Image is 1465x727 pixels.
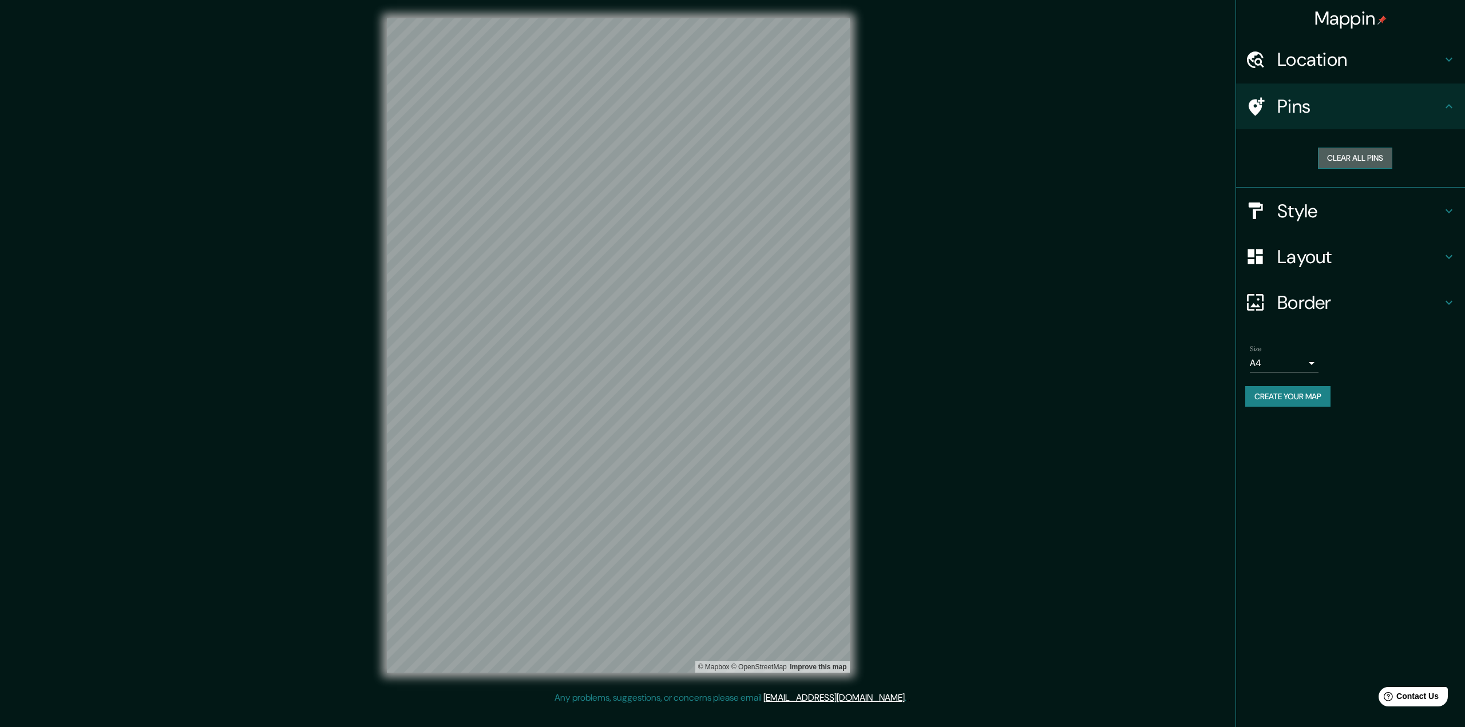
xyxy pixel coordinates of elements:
[1236,84,1465,129] div: Pins
[790,663,846,671] a: Map feedback
[1250,344,1262,353] label: Size
[1363,682,1452,714] iframe: Help widget launcher
[1236,280,1465,325] div: Border
[763,692,905,704] a: [EMAIL_ADDRESS][DOMAIN_NAME]
[1250,354,1318,372] div: A4
[1277,245,1442,268] h4: Layout
[908,691,910,705] div: .
[1277,200,1442,223] h4: Style
[1318,148,1392,169] button: Clear all pins
[1236,234,1465,280] div: Layout
[906,691,908,705] div: .
[387,18,850,673] canvas: Map
[1377,15,1387,25] img: pin-icon.png
[698,663,730,671] a: Mapbox
[1236,37,1465,82] div: Location
[1277,95,1442,118] h4: Pins
[1277,291,1442,314] h4: Border
[1277,48,1442,71] h4: Location
[1236,188,1465,234] div: Style
[1245,386,1331,407] button: Create your map
[731,663,787,671] a: OpenStreetMap
[1314,7,1387,30] h4: Mappin
[555,691,906,705] p: Any problems, suggestions, or concerns please email .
